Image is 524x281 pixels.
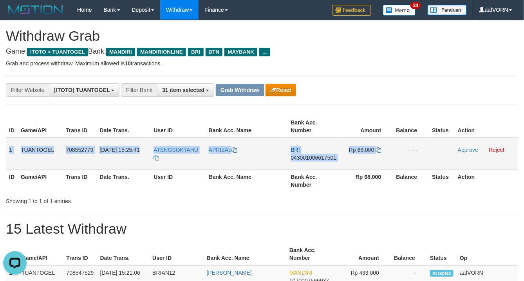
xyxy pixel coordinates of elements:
th: Game/API [18,115,63,138]
a: Copy 68000 to clipboard [376,147,381,153]
strong: 10 [125,60,131,67]
span: ITOTO > TUANTOGEL [27,48,88,56]
span: 31 item selected [162,87,204,93]
th: Trans ID [63,115,96,138]
button: Reset [266,84,296,96]
span: Copy 043001006617501 to clipboard [291,155,337,161]
span: ATENGSOKTAHU [154,147,198,153]
span: [ITOTO] TUANTOGEL [54,87,110,93]
th: Trans ID [63,243,97,265]
th: Bank Acc. Number [288,169,340,192]
span: ... [259,48,270,56]
th: Date Trans. [96,115,150,138]
th: Action [455,115,518,138]
span: 708552779 [66,147,93,153]
a: Approve [458,147,478,153]
span: MANDIRI [289,270,313,276]
td: - - - [393,138,429,170]
span: MANDIRIONLINE [137,48,186,56]
img: Feedback.jpg [332,5,371,16]
th: Bank Acc. Number [288,115,340,138]
span: [DATE] 15:25:41 [99,147,139,153]
th: Date Trans. [97,243,150,265]
th: Action [455,169,518,192]
th: User ID [150,115,206,138]
th: Status [429,115,455,138]
th: ID [6,243,18,265]
th: Op [457,243,518,265]
th: ID [6,169,18,192]
div: Filter Website [6,83,49,97]
h1: 15 Latest Withdraw [6,221,518,237]
th: Date Trans. [96,169,150,192]
th: User ID [150,169,206,192]
th: Status [429,169,455,192]
img: panduan.png [428,5,467,15]
th: Balance [393,115,429,138]
span: Rp 68.000 [349,147,374,153]
h1: Withdraw Grab [6,28,518,44]
th: User ID [149,243,203,265]
th: Bank Acc. Name [206,115,288,138]
th: Bank Acc. Name [206,169,288,192]
th: Balance [393,169,429,192]
button: [ITOTO] TUANTOGEL [49,83,119,97]
button: Open LiveChat chat widget [3,3,27,27]
a: ATENGSOKTAHU [154,147,198,161]
div: Showing 1 to 1 of 1 entries [6,194,213,205]
th: Rp 68.000 [340,169,393,192]
span: BTN [206,48,223,56]
th: Game/API [18,243,63,265]
span: MANDIRI [106,48,135,56]
span: Accepted [430,270,454,277]
a: Reject [489,147,505,153]
span: MAYBANK [224,48,257,56]
span: 34 [410,2,421,9]
th: Bank Acc. Name [204,243,287,265]
h4: Game: Bank: [6,48,518,56]
th: ID [6,115,18,138]
td: 1 [6,138,18,170]
th: Amount [340,115,393,138]
a: APRIZAL [209,147,237,153]
th: Status [427,243,457,265]
span: BRI [291,147,300,153]
img: Button%20Memo.svg [383,5,416,16]
button: Grab Withdraw [216,84,264,96]
th: Amount [338,243,391,265]
p: Grab and process withdraw. Maximum allowed is transactions. [6,59,518,67]
img: MOTION_logo.png [6,4,65,16]
th: Bank Acc. Number [286,243,338,265]
td: TUANTOGEL [18,138,63,170]
th: Game/API [18,169,63,192]
th: Balance [391,243,427,265]
th: Trans ID [63,169,96,192]
a: [PERSON_NAME] [207,270,252,276]
span: BRI [188,48,203,56]
div: Filter Bank [121,83,157,97]
button: 31 item selected [157,83,214,97]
